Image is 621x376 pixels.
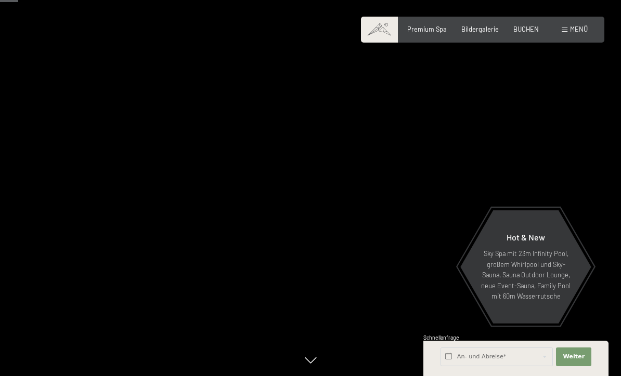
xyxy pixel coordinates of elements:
[513,25,539,33] a: BUCHEN
[570,25,588,33] span: Menü
[461,25,499,33] a: Bildergalerie
[481,248,571,301] p: Sky Spa mit 23m Infinity Pool, großem Whirlpool und Sky-Sauna, Sauna Outdoor Lounge, neue Event-S...
[407,25,447,33] a: Premium Spa
[507,232,545,242] span: Hot & New
[423,334,459,341] span: Schnellanfrage
[460,210,592,324] a: Hot & New Sky Spa mit 23m Infinity Pool, großem Whirlpool und Sky-Sauna, Sauna Outdoor Lounge, ne...
[563,353,585,361] span: Weiter
[556,347,591,366] button: Weiter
